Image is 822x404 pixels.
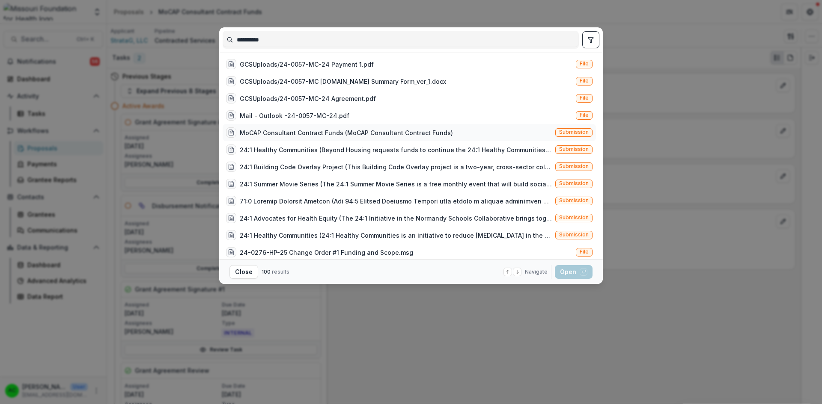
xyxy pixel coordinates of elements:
[559,232,589,238] span: Submission
[559,129,589,135] span: Submission
[240,145,552,154] div: 24:1 Healthy Communities (Beyond Housing requests funds to continue the 24:1 Healthy Communities ...
[580,112,589,118] span: File
[240,77,446,86] div: GCSUploads/24-0057-MC [DOMAIN_NAME] Summary Form_ver_1.docx
[240,231,552,240] div: 24:1 Healthy Communities (24:1 Healthy Communities is an initiative to reduce [MEDICAL_DATA] in t...
[240,197,552,206] div: 71:0 Loremip Dolorsit Ametcon (Adi 94:5 Elitsed Doeiusmo Tempori utla etdolo m aliquae adminimven...
[555,265,593,279] button: Open
[240,214,552,223] div: 24:1 Advocates for Health Equity (The 24:1 Initiative in the Normandy Schools Collaborative bring...
[559,215,589,221] span: Submission
[262,268,271,275] span: 100
[240,162,552,171] div: 24:1 Building Code Overlay Project (This Building Code Overlay project is a two-year, cross-secto...
[559,163,589,169] span: Submission
[525,268,548,276] span: Navigate
[580,95,589,101] span: File
[240,180,552,189] div: 24:1 Summer Movie Series (The 24:1 Summer Movie Series is a free monthly event that will build so...
[580,78,589,84] span: File
[240,94,376,103] div: GCSUploads/24-0057-MC-24 Agreement.pdf
[240,248,413,257] div: 24-0276-HP-25 Change Order #1 Funding and Scope.msg
[240,60,374,69] div: GCSUploads/24-0057-MC-24 Payment 1.pdf
[240,128,453,137] div: MoCAP Consultant Contract Funds (MoCAP Consultant Contract Funds)
[580,249,589,255] span: File
[580,61,589,67] span: File
[559,180,589,186] span: Submission
[272,268,289,275] span: results
[559,198,589,203] span: Submission
[229,265,258,279] button: Close
[582,31,599,48] button: toggle filters
[240,111,349,120] div: Mail - Outlook -24-0057-MC-24.pdf
[559,146,589,152] span: Submission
